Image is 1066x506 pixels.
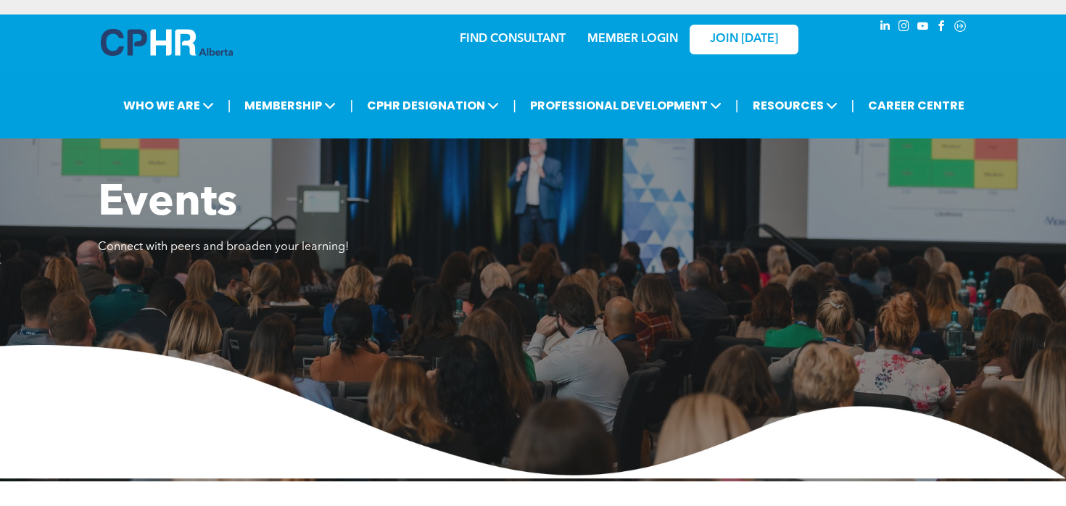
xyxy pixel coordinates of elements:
span: Events [98,182,237,225]
li: | [513,91,516,120]
li: | [735,91,739,120]
li: | [350,91,353,120]
a: facebook [933,18,949,38]
a: Social network [952,18,968,38]
a: MEMBER LOGIN [587,33,678,45]
li: | [228,91,231,120]
span: RESOURCES [748,92,842,119]
span: Connect with peers and broaden your learning! [98,241,349,253]
li: | [851,91,855,120]
a: FIND CONSULTANT [460,33,566,45]
a: linkedin [877,18,893,38]
span: MEMBERSHIP [240,92,340,119]
a: JOIN [DATE] [690,25,798,54]
span: WHO WE ARE [119,92,218,119]
span: PROFESSIONAL DEVELOPMENT [526,92,726,119]
span: JOIN [DATE] [710,33,778,46]
a: instagram [896,18,912,38]
a: CAREER CENTRE [864,92,969,119]
span: CPHR DESIGNATION [363,92,503,119]
img: A blue and white logo for cp alberta [101,29,233,56]
a: youtube [914,18,930,38]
